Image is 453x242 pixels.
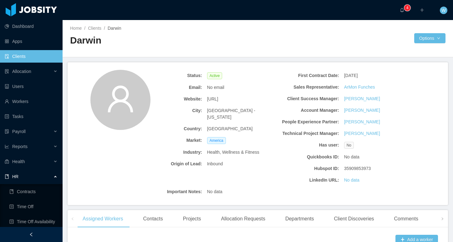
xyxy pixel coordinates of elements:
span: No [344,142,354,149]
span: / [84,26,85,31]
b: Website: [139,96,202,102]
a: Home [70,26,82,31]
b: First Contract Date: [276,72,339,79]
span: Inbound [207,161,223,167]
span: Allocation [12,69,31,74]
i: icon: solution [5,69,9,74]
div: [DATE] [342,70,410,81]
i: icon: plus [420,8,424,12]
b: LinkedIn URL: [276,177,339,183]
b: Origin of Lead: [139,161,202,167]
a: Clients [88,26,101,31]
div: Departments [280,210,319,228]
a: icon: profileTime Off Availability [9,215,58,228]
i: icon: left [71,217,74,220]
span: No email [207,84,224,91]
i: icon: book [5,174,9,179]
span: America [207,137,226,144]
span: Health [12,159,25,164]
a: ArMon Funches [344,84,375,90]
i: icon: line-chart [5,144,9,149]
b: Account Manager: [276,107,339,114]
div: Comments [389,210,423,228]
div: Projects [178,210,206,228]
b: Email: [139,84,202,91]
a: icon: robotUsers [5,80,58,93]
span: Payroll [12,129,26,134]
b: Sales Representative: [276,84,339,90]
a: [PERSON_NAME] [344,119,380,125]
div: Allocation Requests [216,210,270,228]
span: No data [344,154,359,160]
b: People Experience Partner: [276,119,339,125]
b: Hubspot ID: [276,165,339,172]
a: icon: bookContracts [9,185,58,198]
a: icon: profileTime Off [9,200,58,213]
span: W [441,7,445,14]
b: Important Notes: [139,188,202,195]
span: HR [12,174,18,179]
a: icon: appstoreApps [5,35,58,48]
a: No data [344,177,359,183]
span: Health, Wellness & Fitness [207,149,259,156]
a: icon: userWorkers [5,95,58,108]
a: [PERSON_NAME] [344,95,380,102]
span: 35909853973 [344,165,371,172]
span: [GEOGRAPHIC_DATA] - [US_STATE] [207,107,271,121]
span: / [104,26,105,31]
span: Reports [12,144,28,149]
h2: Darwin [70,34,258,47]
sup: 4 [404,5,410,11]
b: Client Success Manager: [276,95,339,102]
b: Status: [139,72,202,79]
i: icon: user [105,84,135,114]
div: Assigned Workers [78,210,128,228]
b: Has user: [276,142,339,148]
a: icon: pie-chartDashboard [5,20,58,33]
b: Country: [139,126,202,132]
a: [PERSON_NAME] [344,107,380,114]
span: No data [207,188,222,195]
b: Quickbooks ID: [276,154,339,160]
span: [URL] [207,96,218,102]
a: icon: profileTasks [5,110,58,123]
button: Optionsicon: down [414,33,445,43]
span: Active [207,72,222,79]
i: icon: file-protect [5,129,9,134]
i: icon: right [441,217,444,220]
b: City: [139,107,202,114]
b: Technical Project Manager: [276,130,339,137]
div: Contacts [138,210,168,228]
div: Client Discoveries [329,210,379,228]
a: icon: auditClients [5,50,58,63]
b: Industry: [139,149,202,156]
i: icon: medicine-box [5,159,9,164]
p: 4 [406,5,409,11]
span: [GEOGRAPHIC_DATA] [207,126,253,132]
a: [PERSON_NAME] [344,130,380,137]
i: icon: bell [400,8,404,12]
span: Darwin [108,26,121,31]
b: Market: [139,137,202,144]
